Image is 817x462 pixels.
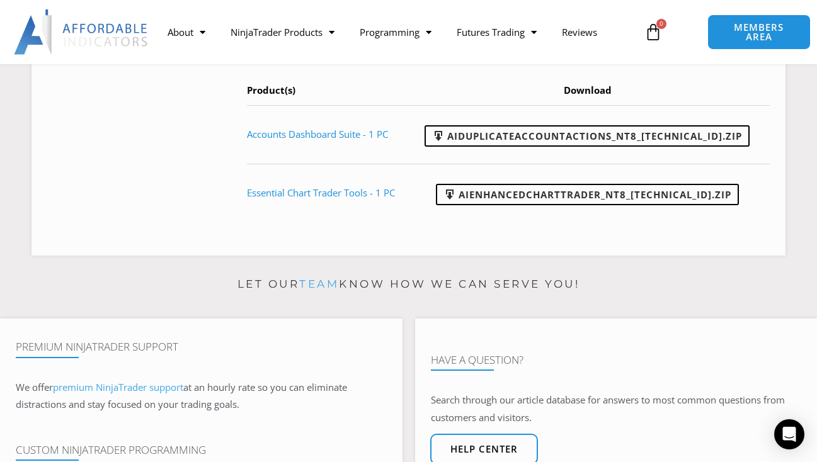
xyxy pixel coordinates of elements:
a: AIEnhancedChartTrader_NT8_[TECHNICAL_ID].zip [436,184,739,205]
a: NinjaTrader Products [218,18,347,47]
a: Programming [347,18,444,47]
a: AIDuplicateAccountActions_NT8_[TECHNICAL_ID].zip [425,125,750,147]
span: Product(s) [247,84,295,96]
a: premium NinjaTrader support [53,381,183,393]
a: About [155,18,218,47]
span: We offer [16,381,53,393]
h4: Have A Question? [431,354,802,366]
nav: Menu [155,18,637,47]
a: 0 [626,14,681,50]
h4: Custom NinjaTrader Programming [16,444,387,456]
span: 0 [656,19,666,29]
span: Help center [450,444,518,454]
a: Essential Chart Trader Tools - 1 PC [247,186,395,199]
span: MEMBERS AREA [721,23,797,42]
a: MEMBERS AREA [707,14,811,50]
span: Download [564,84,612,96]
a: Reviews [549,18,610,47]
a: Accounts Dashboard Suite - 1 PC [247,128,388,140]
a: team [299,278,339,290]
div: Open Intercom Messenger [774,419,804,449]
a: Futures Trading [444,18,549,47]
img: LogoAI | Affordable Indicators – NinjaTrader [14,9,149,55]
p: Search through our article database for answers to most common questions from customers and visit... [431,392,802,427]
h4: Premium NinjaTrader Support [16,341,387,353]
